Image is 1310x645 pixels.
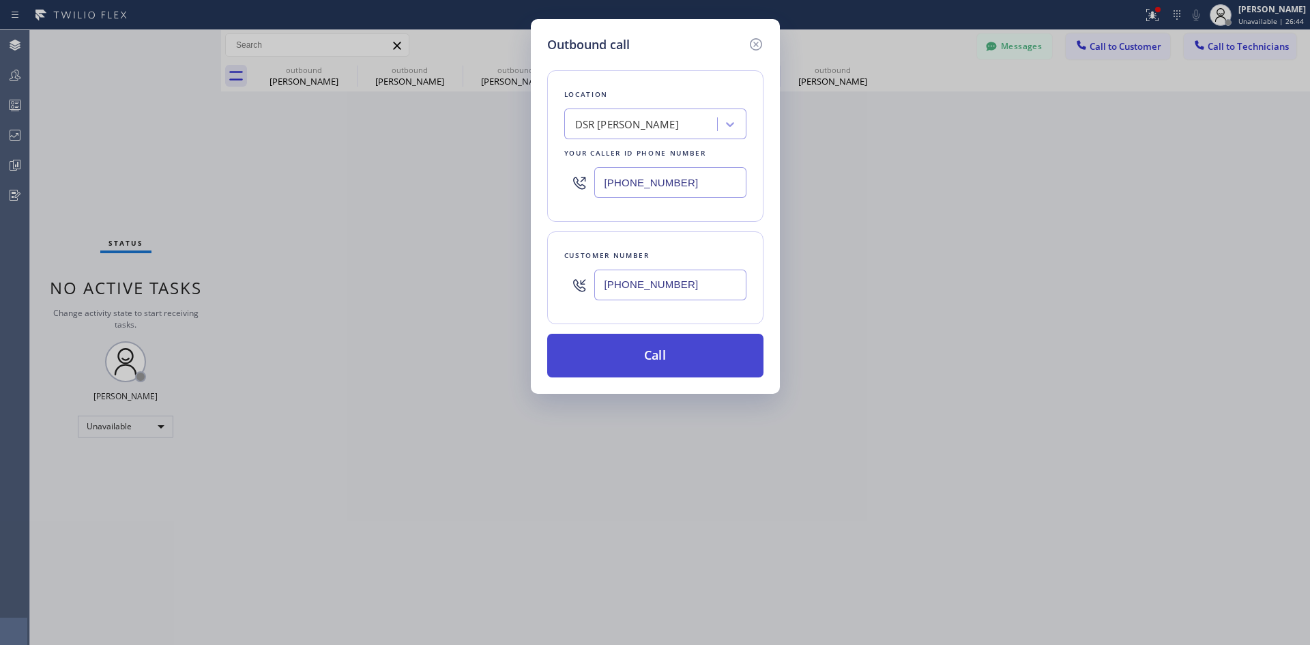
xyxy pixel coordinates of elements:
div: Location [564,87,746,102]
div: DSR [PERSON_NAME] [575,117,679,132]
button: Call [547,334,763,377]
div: Your caller id phone number [564,146,746,160]
div: Customer number [564,248,746,263]
h5: Outbound call [547,35,630,54]
input: (123) 456-7890 [594,270,746,300]
input: (123) 456-7890 [594,167,746,198]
